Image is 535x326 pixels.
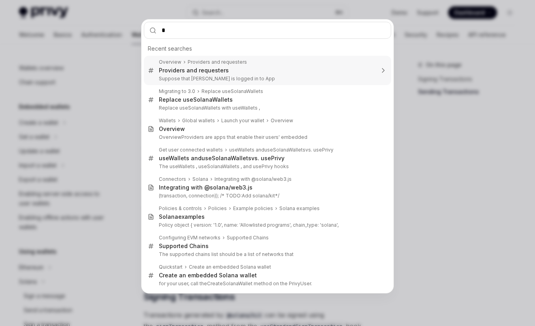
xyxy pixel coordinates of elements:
div: useWallets and vs. usePrivy [159,155,284,162]
div: Launch your wallet [221,118,264,124]
div: Migrating to 3.0 [159,88,195,95]
p: for your user, call the Wallet method on the PrivyUser. [159,281,375,287]
b: Provider [181,134,201,140]
p: (transaction, connection)); /* TODO: */ [159,193,375,199]
div: Connectors [159,176,186,182]
p: Policy object { version: '1.0', name: 'Allowlisted programs', chain_type: 'solana', [159,222,375,228]
div: Solana [192,176,208,182]
p: Overview s are apps that enable their users' embedded [159,134,375,140]
b: Replace useSolanaWallets [202,88,263,94]
p: Replace useSolanaWallets with useWallets , [159,105,375,111]
div: Overview [159,125,185,133]
div: Wallets [159,118,176,124]
div: Solana examples [279,205,320,212]
div: Integrating with @solana/web3.js [215,176,292,182]
div: Quickstart [159,264,183,270]
b: Add solana/kit [242,193,275,199]
b: useSolanaWallets [202,155,251,161]
div: Get user connected wallets [159,147,223,153]
p: The useWallets , useSolanaWallets , and usePrivy hooks [159,163,375,170]
b: Supported Chains [227,235,269,241]
div: Create an embedded Solana wallet [189,264,271,270]
div: Example policies [233,205,273,212]
b: Supported Chains [159,243,209,249]
b: Replace useSolanaWallets [159,96,233,103]
span: Recent searches [148,45,192,53]
b: CreateSolana [207,281,238,286]
div: Global wallets [182,118,215,124]
b: Solana [159,213,178,220]
div: Overview [271,118,293,124]
div: s and requesters [188,59,247,65]
div: Create an embedded Solana wallet [159,272,257,279]
b: useSolanaWallets [264,147,305,153]
div: examples [159,213,205,220]
div: Overview [159,59,181,65]
div: Policies & controls [159,205,202,212]
b: Provider [159,67,182,74]
p: The supported chains list should be a list of networks that [159,251,375,258]
div: Integrating with @solana/web3.js [159,184,252,191]
div: s and requesters [159,67,229,74]
div: useWallets and vs. usePrivy [229,147,333,153]
p: Suppose that [PERSON_NAME] is logged in to App [159,76,375,82]
b: Provider [188,59,207,65]
div: Configuring EVM networks [159,235,220,241]
div: Policies [208,205,227,212]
